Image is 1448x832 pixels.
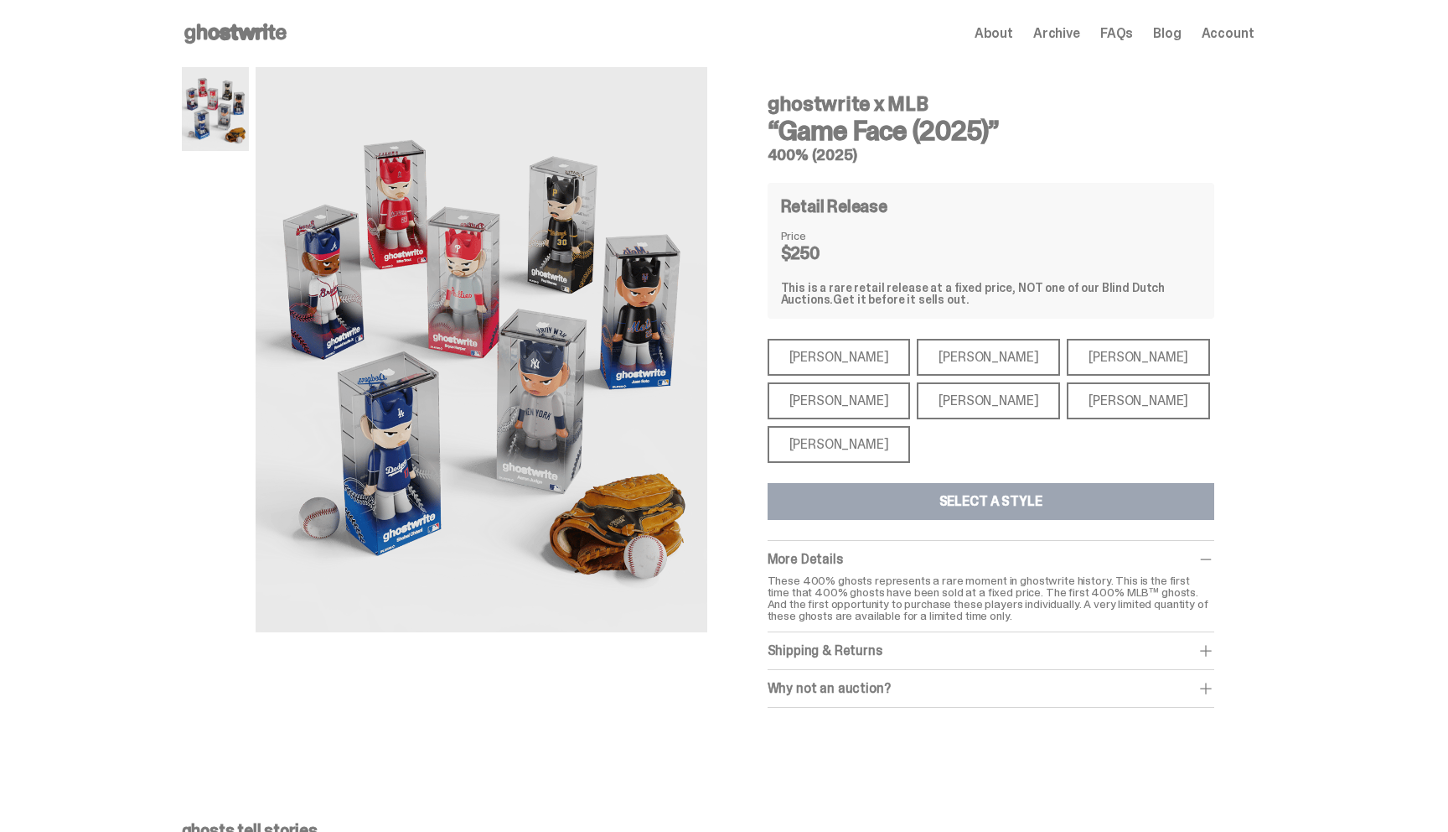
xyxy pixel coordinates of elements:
[781,198,887,215] h4: Retail Release
[975,27,1013,40] a: About
[939,495,1042,508] div: Select a Style
[917,382,1060,419] div: [PERSON_NAME]
[833,292,969,307] span: Get it before it sells out.
[781,245,865,262] dd: $250
[768,339,911,376] div: [PERSON_NAME]
[1100,27,1133,40] a: FAQs
[768,575,1214,621] p: These 400% ghosts represents a rare moment in ghostwrite history. This is the first time that 400...
[768,148,1214,163] h5: 400% (2025)
[1067,382,1210,419] div: [PERSON_NAME]
[1033,27,1080,40] a: Archive
[768,642,1214,659] div: Shipping & Returns
[768,382,911,419] div: [PERSON_NAME]
[781,230,865,242] dt: Price
[768,680,1214,697] div: Why not an auction?
[182,67,249,151] img: MLB%20400%25%20Primary%20Image.png
[768,550,843,568] span: More Details
[768,94,1214,114] h4: ghostwrite x MLB
[1067,339,1210,376] div: [PERSON_NAME]
[917,339,1060,376] div: [PERSON_NAME]
[768,117,1214,144] h3: “Game Face (2025)”
[1153,27,1181,40] a: Blog
[781,282,1201,305] div: This is a rare retail release at a fixed price, NOT one of our Blind Dutch Auctions.
[1202,27,1254,40] a: Account
[768,426,911,463] div: [PERSON_NAME]
[256,67,707,632] img: MLB%20400%25%20Primary%20Image.png
[768,483,1214,520] button: Select a Style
